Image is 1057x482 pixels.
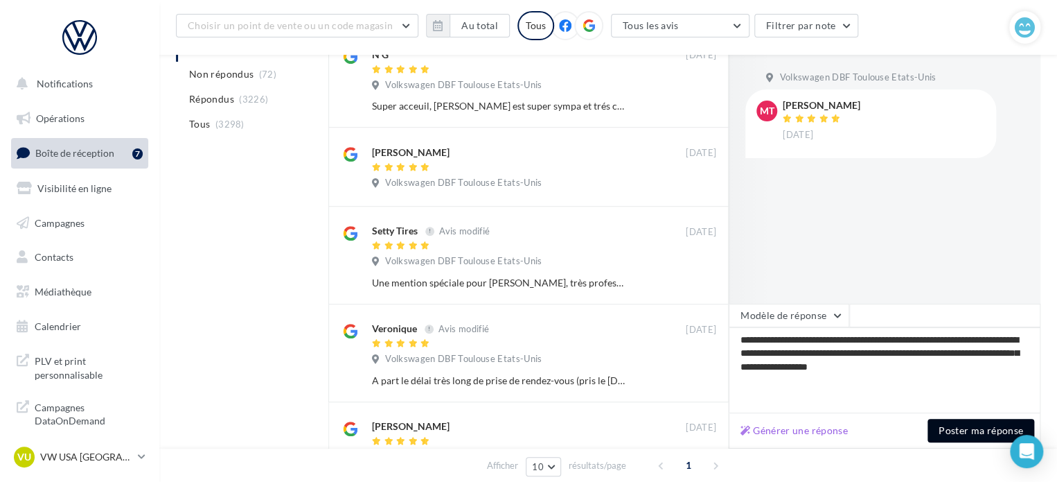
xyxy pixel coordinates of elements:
span: Volkswagen DBF Toulouse Etats-Unis [385,353,542,365]
a: PLV et print personnalisable [8,346,151,387]
a: Calendrier [8,312,151,341]
div: [PERSON_NAME] [372,146,450,160]
span: 10 [532,461,544,472]
span: Calendrier [35,320,81,332]
span: [DATE] [686,49,716,62]
div: Tous [517,11,554,40]
span: Afficher [487,459,518,472]
span: [DATE] [783,129,813,141]
span: PLV et print personnalisable [35,352,143,381]
div: Super acceuil, [PERSON_NAME] est super sympa et trés competente. Très agréablement surpris par la... [372,99,626,113]
span: [DATE] [686,422,716,434]
button: Au total [426,14,510,37]
span: mt [760,104,774,118]
button: Poster ma réponse [927,419,1034,442]
span: 1 [677,454,700,476]
button: Au total [450,14,510,37]
span: Boîte de réception [35,147,114,159]
button: Notifications [8,69,145,98]
span: [DATE] [686,147,716,160]
a: Boîte de réception7 [8,138,151,168]
a: Médiathèque [8,277,151,307]
span: Campagnes DataOnDemand [35,398,143,428]
span: Non répondus [189,67,254,81]
span: [DATE] [686,324,716,336]
div: Open Intercom Messenger [1010,435,1043,468]
span: Répondus [189,92,234,106]
span: (3298) [215,119,245,130]
button: Générer une réponse [735,422,853,439]
button: Filtrer par note [754,14,859,37]
div: 7 [132,148,143,160]
span: Contacts [35,251,73,263]
span: Campagnes [35,216,85,228]
span: VU [17,450,31,464]
span: Volkswagen DBF Toulouse Etats-Unis [385,177,542,189]
span: Opérations [36,112,85,124]
a: VU VW USA [GEOGRAPHIC_DATA] [11,444,148,470]
span: Médiathèque [35,286,91,298]
span: Tous [189,117,210,131]
div: Veronique [372,322,417,336]
span: Volkswagen DBF Toulouse Etats-Unis [385,79,542,92]
span: Avis modifié [439,225,490,236]
span: [DATE] [686,226,716,239]
button: Tous les avis [611,14,749,37]
div: A part le délai très long de prise de rendez-vous (pris le [DATE] pour le [DATE]) Merci à [PERSON... [372,374,626,388]
div: Une mention spéciale pour [PERSON_NAME], très professionnelle, sympathique, commerciale, à l’écou... [372,276,626,290]
div: [PERSON_NAME] [372,420,450,433]
a: Campagnes DataOnDemand [8,393,151,433]
p: VW USA [GEOGRAPHIC_DATA] [40,450,132,464]
div: [PERSON_NAME] [783,101,860,110]
span: Volkswagen DBF Toulouse Etats-Unis [385,255,542,268]
span: Notifications [37,78,93,89]
button: 10 [526,457,561,476]
button: Choisir un point de vente ou un code magasin [176,14,418,37]
span: Volkswagen DBF Toulouse Etats-Unis [779,71,936,84]
a: Opérations [8,104,151,133]
button: Modèle de réponse [729,304,849,327]
span: Visibilité en ligne [37,182,112,194]
div: Setty Tires [372,224,418,238]
span: (3226) [239,94,268,105]
a: Campagnes [8,209,151,238]
span: (72) [259,69,276,80]
a: Visibilité en ligne [8,174,151,203]
span: résultats/page [569,459,626,472]
span: Choisir un point de vente ou un code magasin [188,19,393,31]
a: Contacts [8,243,151,272]
span: Avis modifié [438,323,489,334]
span: Tous les avis [623,19,679,31]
